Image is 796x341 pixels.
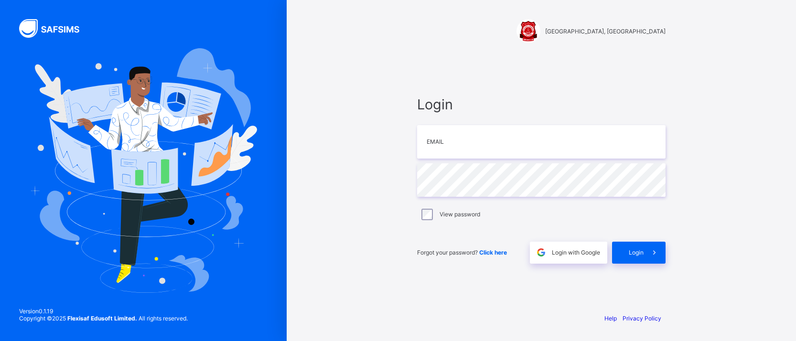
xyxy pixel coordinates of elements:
img: google.396cfc9801f0270233282035f929180a.svg [536,247,547,258]
span: Login [417,96,666,113]
strong: Flexisaf Edusoft Limited. [67,315,137,322]
span: Login with Google [552,249,600,256]
img: SAFSIMS Logo [19,19,91,38]
span: Login [629,249,644,256]
span: Forgot your password? [417,249,507,256]
a: Help [604,315,617,322]
span: [GEOGRAPHIC_DATA], [GEOGRAPHIC_DATA] [545,28,666,35]
span: Version 0.1.19 [19,308,188,315]
span: Copyright © 2025 All rights reserved. [19,315,188,322]
label: View password [440,211,480,218]
a: Privacy Policy [623,315,661,322]
a: Click here [479,249,507,256]
img: Hero Image [30,48,257,293]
